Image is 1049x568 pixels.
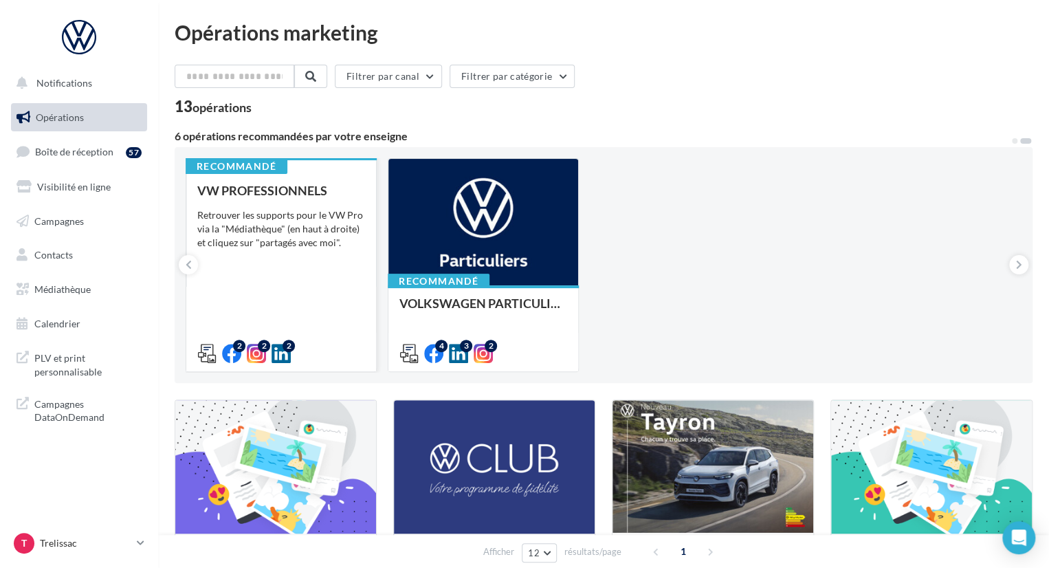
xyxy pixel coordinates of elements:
div: Open Intercom Messenger [1002,521,1035,554]
div: 2 [485,340,497,352]
span: Afficher [483,545,514,558]
a: Campagnes DataOnDemand [8,389,150,430]
span: 1 [672,540,694,562]
div: 2 [233,340,245,352]
span: 12 [528,547,540,558]
a: Visibilité en ligne [8,173,150,201]
span: Visibilité en ligne [37,181,111,193]
span: Médiathèque [34,283,91,295]
div: 13 [175,99,252,114]
a: Calendrier [8,309,150,338]
div: 2 [258,340,270,352]
span: Campagnes [34,215,84,226]
div: 57 [126,147,142,158]
button: Filtrer par catégorie [450,65,575,88]
span: Boîte de réception [35,146,113,157]
div: Retrouver les supports pour le VW Pro via la "Médiathèque" (en haut à droite) et cliquez sur "par... [197,208,365,250]
div: VW PROFESSIONNELS [197,184,365,197]
span: Contacts [34,249,73,261]
div: Opérations marketing [175,22,1033,43]
span: T [21,536,27,550]
div: 6 opérations recommandées par votre enseigne [175,131,1011,142]
a: Boîte de réception57 [8,137,150,166]
div: Recommandé [186,159,287,174]
button: Notifications [8,69,144,98]
a: PLV et print personnalisable [8,343,150,384]
div: opérations [192,101,252,113]
a: Campagnes [8,207,150,236]
a: Médiathèque [8,275,150,304]
span: Opérations [36,111,84,123]
span: Notifications [36,77,92,89]
div: 3 [460,340,472,352]
div: VOLKSWAGEN PARTICULIER [399,296,567,324]
p: Trelissac [40,536,131,550]
button: 12 [522,543,557,562]
a: T Trelissac [11,530,147,556]
div: 2 [283,340,295,352]
div: Recommandé [388,274,489,289]
span: Campagnes DataOnDemand [34,395,142,424]
a: Opérations [8,103,150,132]
span: PLV et print personnalisable [34,349,142,378]
a: Contacts [8,241,150,270]
div: 4 [435,340,448,352]
span: Calendrier [34,318,80,329]
button: Filtrer par canal [335,65,442,88]
span: résultats/page [564,545,621,558]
